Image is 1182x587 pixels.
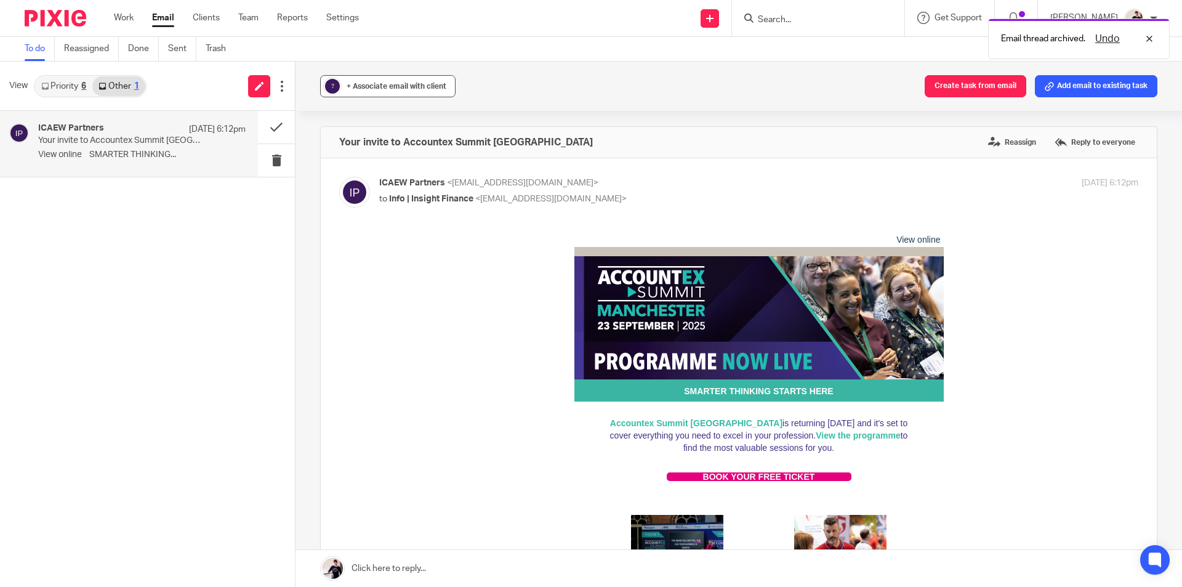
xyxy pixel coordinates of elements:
[189,123,246,136] p: [DATE] 6:12pm
[206,37,235,61] a: Trash
[985,133,1039,152] label: Reassign
[92,76,145,96] a: Other1
[38,123,104,134] h4: ICAEW Partners
[379,179,445,187] span: ICAEW Partners
[25,10,86,26] img: Pixie
[925,75,1026,97] button: Create task from email
[38,136,204,146] p: Your invite to Accountex Summit [GEOGRAPHIC_DATA]
[231,411,364,458] span: Hear from the likes of HMRC and Companies house in a jam-packed programme, tackling issues that m...
[320,75,456,97] button: ? + Associate email with client
[339,177,370,208] img: svg%3E
[324,240,436,249] a: BOOK YOUR FREE TICKET
[1051,133,1138,152] label: Reply to everyone
[269,471,326,490] a: VIEW THE PROGRAMME
[392,424,523,446] a: 120+ software and service providers
[81,82,86,91] div: 6
[1001,33,1085,45] p: Email thread archived.
[168,37,196,61] a: Sent
[128,37,159,61] a: Done
[339,136,593,148] h4: Your invite to Accountex Summit [GEOGRAPHIC_DATA]
[437,484,486,502] a: SEE WHO'S EXHIBITING
[436,198,521,208] a: View the programme
[35,76,92,96] a: Priority6
[379,195,387,203] span: to
[1124,9,1144,28] img: AV307615.jpg
[277,12,308,24] a: Reports
[231,186,529,221] span: is returning [DATE] and it's set to cover everything you need to excel in your profession. to fin...
[388,410,535,472] td: ​​​​​
[1092,31,1124,46] button: Undo
[9,123,29,143] img: svg%3E
[475,195,627,203] span: <[EMAIL_ADDRESS][DOMAIN_NAME]>
[305,154,454,164] a: SMARTER THINKING STARTS HERE
[64,37,119,61] a: Reassigned
[114,12,134,24] a: Work
[404,411,476,421] span: Gain 8 CPD hours,
[347,83,446,90] span: + Associate email with client
[38,150,246,160] p: View online SMARTER THINKING...
[152,12,174,24] a: Email
[326,12,359,24] a: Settings
[517,2,561,12] a: View online
[25,37,55,61] a: To do
[325,79,340,94] div: ?
[228,526,368,540] td: 🎧 Enhanced seminar audio
[447,179,598,187] span: <[EMAIL_ADDRESS][DOMAIN_NAME]>
[389,195,473,203] span: Info | Insight Finance
[9,79,28,92] span: View
[408,387,515,401] td: Plus all these benefits
[231,186,403,196] a: Accountex Summit [GEOGRAPHIC_DATA]
[134,82,139,91] div: 1
[225,388,371,400] a: 32 sessions across 4 theatres
[393,526,529,540] td: 🎥 Free seminar recordings
[193,12,220,24] a: Clients
[1082,177,1138,190] p: [DATE] 6:12pm
[1035,75,1157,97] button: Add email to existing task
[238,12,259,24] a: Team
